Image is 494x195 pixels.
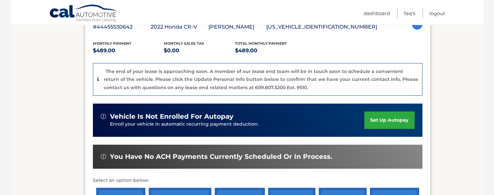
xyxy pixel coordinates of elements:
[110,153,332,161] span: You have no ACH payments currently scheduled or in process.
[208,22,266,32] p: [PERSON_NAME]
[429,8,445,19] a: Logout
[364,8,390,19] a: Dashboard
[104,68,418,90] p: The end of your lease is approaching soon. A member of our lease end team will be in touch soon t...
[404,8,415,19] a: FAQ's
[101,114,106,119] img: alert-white.svg
[164,46,235,55] p: $0.00
[110,121,365,128] p: Enroll your vehicle in automatic recurring payment deduction.
[49,4,118,23] a: Cal Automotive
[235,46,306,55] p: $489.00
[364,111,414,129] a: set up autopay
[101,154,106,159] img: alert-white.svg
[110,112,233,121] span: vehicle is not enrolled for autopay
[93,46,164,55] p: $489.00
[93,177,422,184] p: Select an option below:
[93,41,131,46] span: Monthly Payment
[235,41,287,46] span: Total Monthly Payment
[266,22,377,32] p: [US_VEHICLE_IDENTIFICATION_NUMBER]
[164,41,204,46] span: Monthly sales Tax
[93,22,151,32] p: #44455530642
[151,22,208,32] p: 2022 Honda CR-V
